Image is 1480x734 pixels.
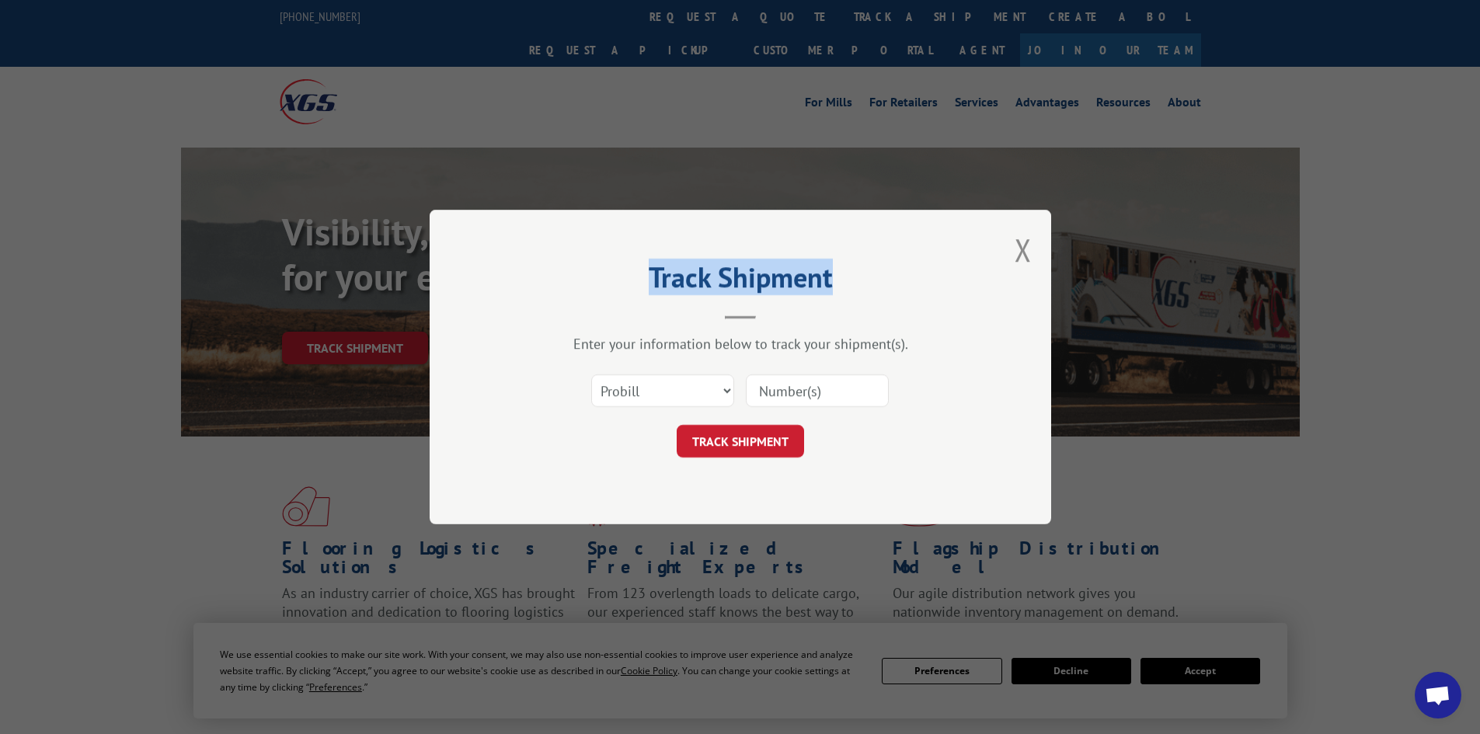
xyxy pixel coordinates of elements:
[507,335,973,353] div: Enter your information below to track your shipment(s).
[1415,672,1461,718] div: Open chat
[1015,229,1032,270] button: Close modal
[746,374,889,407] input: Number(s)
[507,266,973,296] h2: Track Shipment
[677,425,804,457] button: TRACK SHIPMENT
